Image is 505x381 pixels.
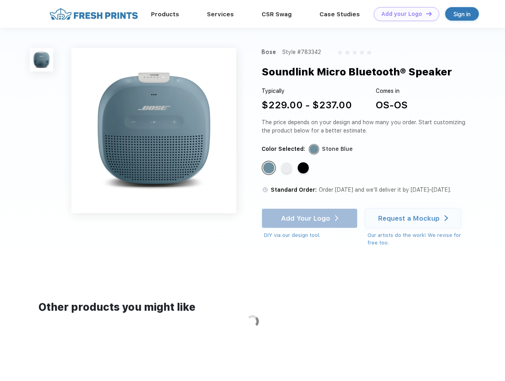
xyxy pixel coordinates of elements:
[47,7,140,21] img: fo%20logo%202.webp
[381,11,422,17] div: Add your Logo
[298,162,309,173] div: Black
[376,98,407,112] div: OS-OS
[338,50,342,55] img: gray_star.svg
[262,98,352,112] div: $229.00 - $237.00
[352,50,357,55] img: gray_star.svg
[426,12,432,16] img: DT
[271,187,317,193] span: Standard Order:
[281,162,292,173] div: White Smoke
[207,11,234,18] a: Services
[71,48,236,213] img: func=resize&h=640
[378,214,440,222] div: Request a Mockup
[367,50,371,55] img: gray_star.svg
[262,118,469,135] div: The price depends on your design and how many you order. Start customizing the product below for ...
[264,231,358,239] div: DIY via our design tool.
[282,48,321,56] div: Style #783342
[263,162,274,173] div: Stone Blue
[38,300,466,315] div: Other products you might like
[319,187,451,193] span: Order [DATE] and we’ll deliver it by [DATE]–[DATE].
[445,7,479,21] a: Sign in
[262,145,305,153] div: Color Selected:
[30,48,53,71] img: func=resize&h=100
[360,50,364,55] img: gray_star.svg
[262,186,269,193] img: standard order
[151,11,179,18] a: Products
[262,11,292,18] a: CSR Swag
[376,87,407,95] div: Comes in
[367,231,469,247] div: Our artists do the work! We revise for free too.
[262,64,452,79] div: Soundlink Micro Bluetooth® Speaker
[453,10,471,19] div: Sign in
[262,87,352,95] div: Typically
[444,215,448,221] img: white arrow
[322,145,353,153] div: Stone Blue
[262,48,277,56] div: Bose
[345,50,350,55] img: gray_star.svg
